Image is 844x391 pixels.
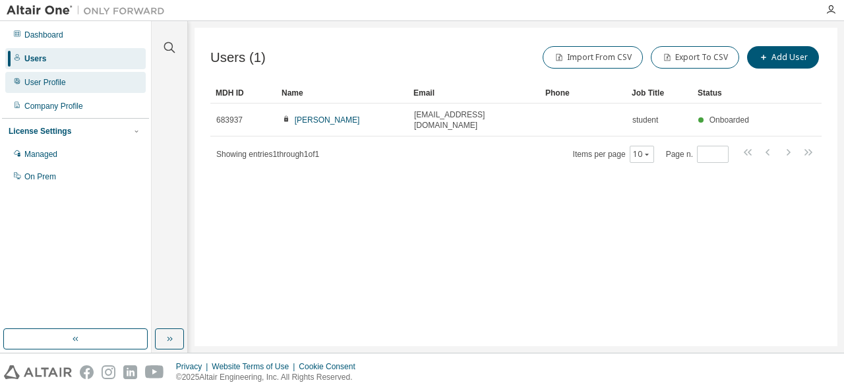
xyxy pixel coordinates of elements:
[24,77,66,88] div: User Profile
[573,146,654,163] span: Items per page
[24,101,83,111] div: Company Profile
[24,30,63,40] div: Dashboard
[145,365,164,379] img: youtube.svg
[216,82,271,104] div: MDH ID
[24,171,56,182] div: On Prem
[24,149,57,160] div: Managed
[295,115,360,125] a: [PERSON_NAME]
[747,46,819,69] button: Add User
[7,4,171,17] img: Altair One
[176,372,363,383] p: © 2025 Altair Engineering, Inc. All Rights Reserved.
[651,46,739,69] button: Export To CSV
[698,82,753,104] div: Status
[709,115,749,125] span: Onboarded
[633,149,651,160] button: 10
[123,365,137,379] img: linkedin.svg
[216,115,243,125] span: 683937
[176,361,212,372] div: Privacy
[282,82,403,104] div: Name
[413,82,535,104] div: Email
[80,365,94,379] img: facebook.svg
[666,146,729,163] span: Page n.
[632,115,658,125] span: student
[545,82,621,104] div: Phone
[24,53,46,64] div: Users
[632,82,687,104] div: Job Title
[212,361,299,372] div: Website Terms of Use
[543,46,643,69] button: Import From CSV
[4,365,72,379] img: altair_logo.svg
[9,126,71,136] div: License Settings
[216,150,319,159] span: Showing entries 1 through 1 of 1
[299,361,363,372] div: Cookie Consent
[102,365,115,379] img: instagram.svg
[414,109,534,131] span: [EMAIL_ADDRESS][DOMAIN_NAME]
[210,50,266,65] span: Users (1)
